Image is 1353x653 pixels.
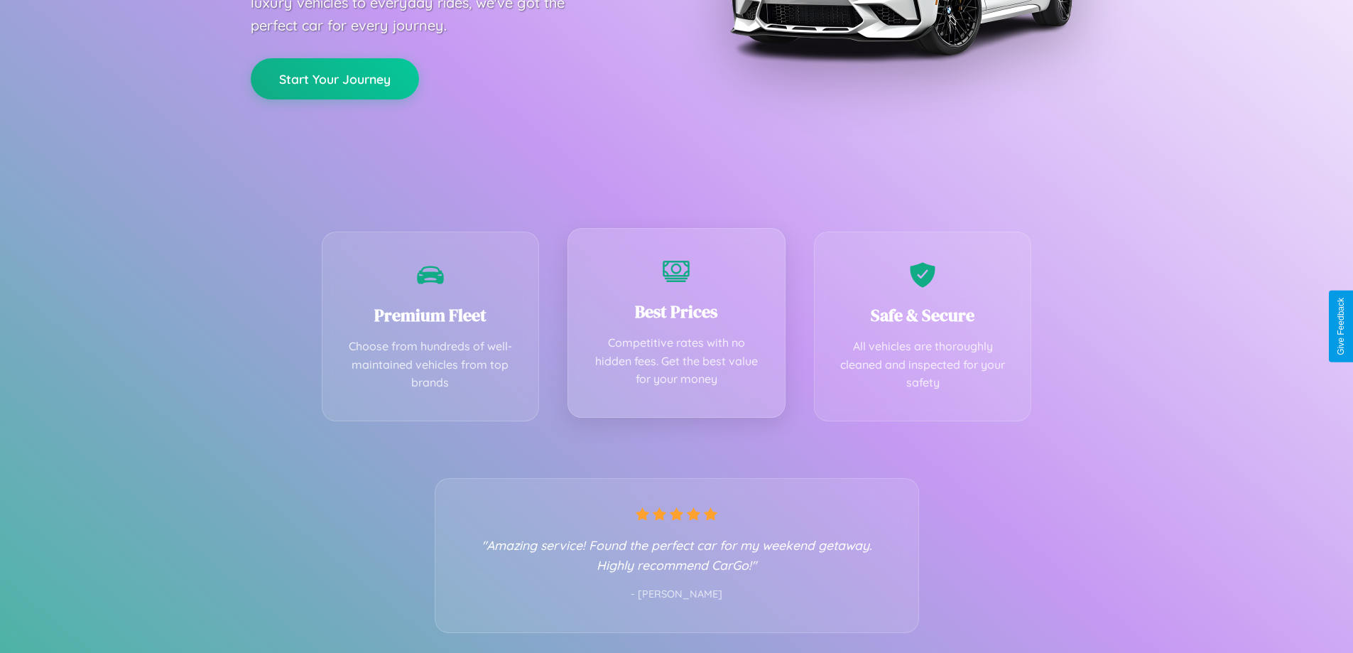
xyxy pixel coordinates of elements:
p: Competitive rates with no hidden fees. Get the best value for your money [589,334,764,389]
p: All vehicles are thoroughly cleaned and inspected for your safety [836,338,1010,392]
h3: Premium Fleet [344,303,518,327]
button: Start Your Journey [251,58,419,99]
p: "Amazing service! Found the perfect car for my weekend getaway. Highly recommend CarGo!" [464,535,890,575]
div: Give Feedback [1336,298,1346,355]
h3: Safe & Secure [836,303,1010,327]
h3: Best Prices [589,300,764,323]
p: - [PERSON_NAME] [464,585,890,604]
p: Choose from hundreds of well-maintained vehicles from top brands [344,338,518,392]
